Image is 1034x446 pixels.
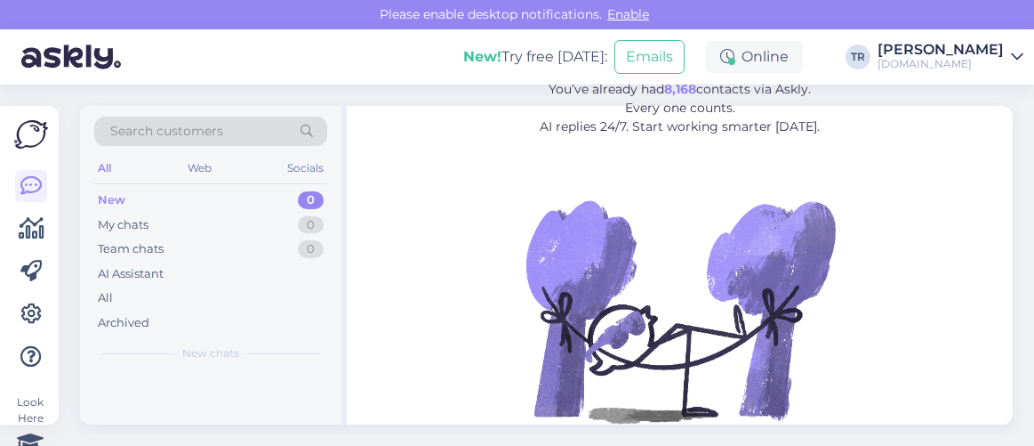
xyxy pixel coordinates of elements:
div: My chats [98,216,148,234]
div: Try free [DATE]: [463,46,607,68]
button: Emails [614,40,685,74]
div: Online [706,41,803,73]
div: Web [184,157,215,180]
div: New [98,191,125,209]
div: [DOMAIN_NAME] [878,57,1004,71]
span: Search customers [110,122,223,141]
img: Askly Logo [14,120,48,149]
div: Socials [284,157,327,180]
div: 0 [298,216,324,234]
div: TR [846,45,870,69]
a: [PERSON_NAME][DOMAIN_NAME] [878,43,1023,71]
div: Archived [98,314,149,332]
div: 0 [298,240,324,258]
span: New chats [182,345,239,361]
div: [PERSON_NAME] [878,43,1004,57]
span: Enable [602,6,654,22]
b: 8,168 [664,81,696,97]
div: Team chats [98,240,164,258]
b: New! [463,48,501,65]
div: All [94,157,115,180]
div: 0 [298,191,324,209]
div: AI Assistant [98,265,164,283]
p: You’ve already had contacts via Askly. Every one counts. AI replies 24/7. Start working smarter [... [444,80,916,136]
div: All [98,289,113,307]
